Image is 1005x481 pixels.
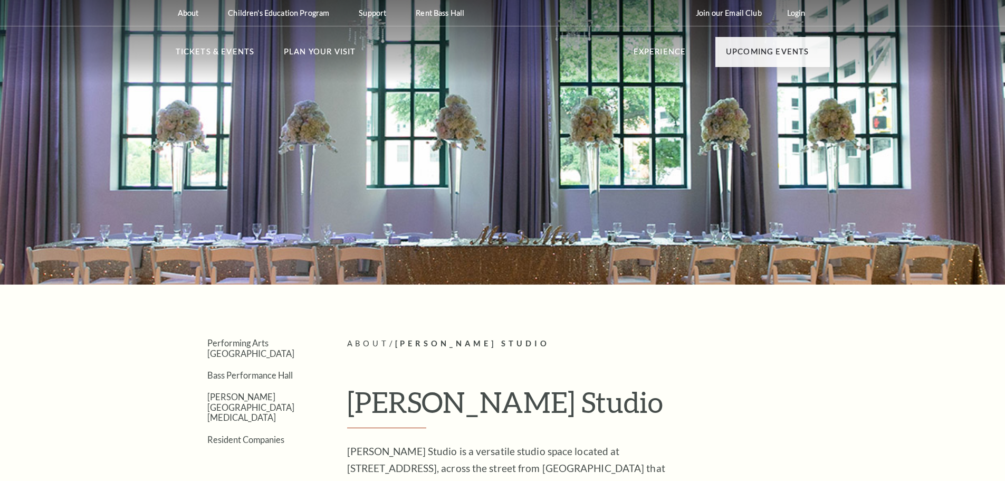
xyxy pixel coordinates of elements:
[347,385,830,428] h1: [PERSON_NAME] Studio
[347,339,389,348] span: About
[207,338,294,358] a: Performing Arts [GEOGRAPHIC_DATA]
[207,392,294,422] a: [PERSON_NAME][GEOGRAPHIC_DATA][MEDICAL_DATA]
[359,8,386,17] p: Support
[207,435,284,445] a: Resident Companies
[228,8,329,17] p: Children's Education Program
[726,45,809,64] p: Upcoming Events
[416,8,464,17] p: Rent Bass Hall
[178,8,199,17] p: About
[284,45,356,64] p: Plan Your Visit
[207,370,293,380] a: Bass Performance Hall
[176,45,255,64] p: Tickets & Events
[347,337,830,351] p: /
[395,339,550,348] span: [PERSON_NAME] Studio
[634,45,686,64] p: Experience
